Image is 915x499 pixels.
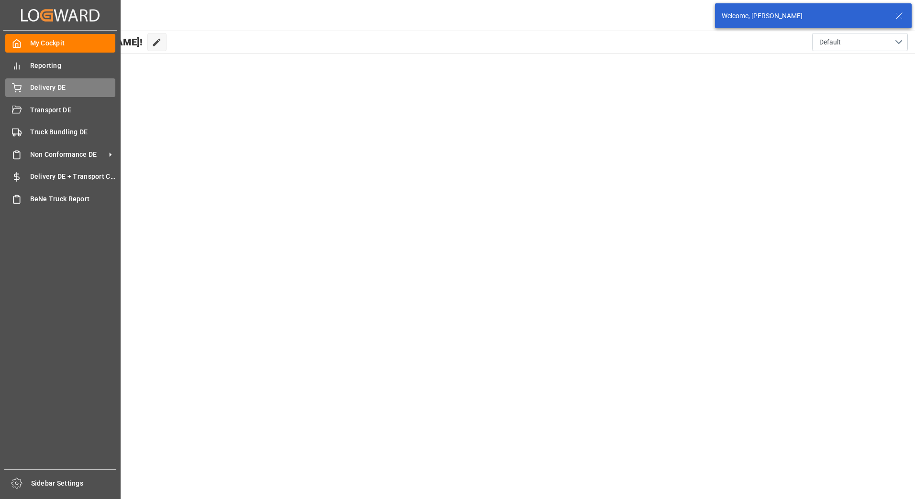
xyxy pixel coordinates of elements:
span: Non Conformance DE [30,150,106,160]
a: Transport DE [5,100,115,119]
span: BeNe Truck Report [30,194,116,204]
span: Sidebar Settings [31,478,117,488]
a: Delivery DE [5,78,115,97]
span: Reporting [30,61,116,71]
a: Reporting [5,56,115,75]
a: Delivery DE + Transport Cost [5,167,115,186]
span: Delivery DE + Transport Cost [30,172,116,182]
span: Hello [PERSON_NAME]! [40,33,143,51]
div: Welcome, [PERSON_NAME] [722,11,886,21]
a: My Cockpit [5,34,115,53]
span: Default [819,37,841,47]
a: BeNe Truck Report [5,189,115,208]
span: My Cockpit [30,38,116,48]
span: Truck Bundling DE [30,127,116,137]
span: Transport DE [30,105,116,115]
button: open menu [812,33,908,51]
span: Delivery DE [30,83,116,93]
a: Truck Bundling DE [5,123,115,141]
